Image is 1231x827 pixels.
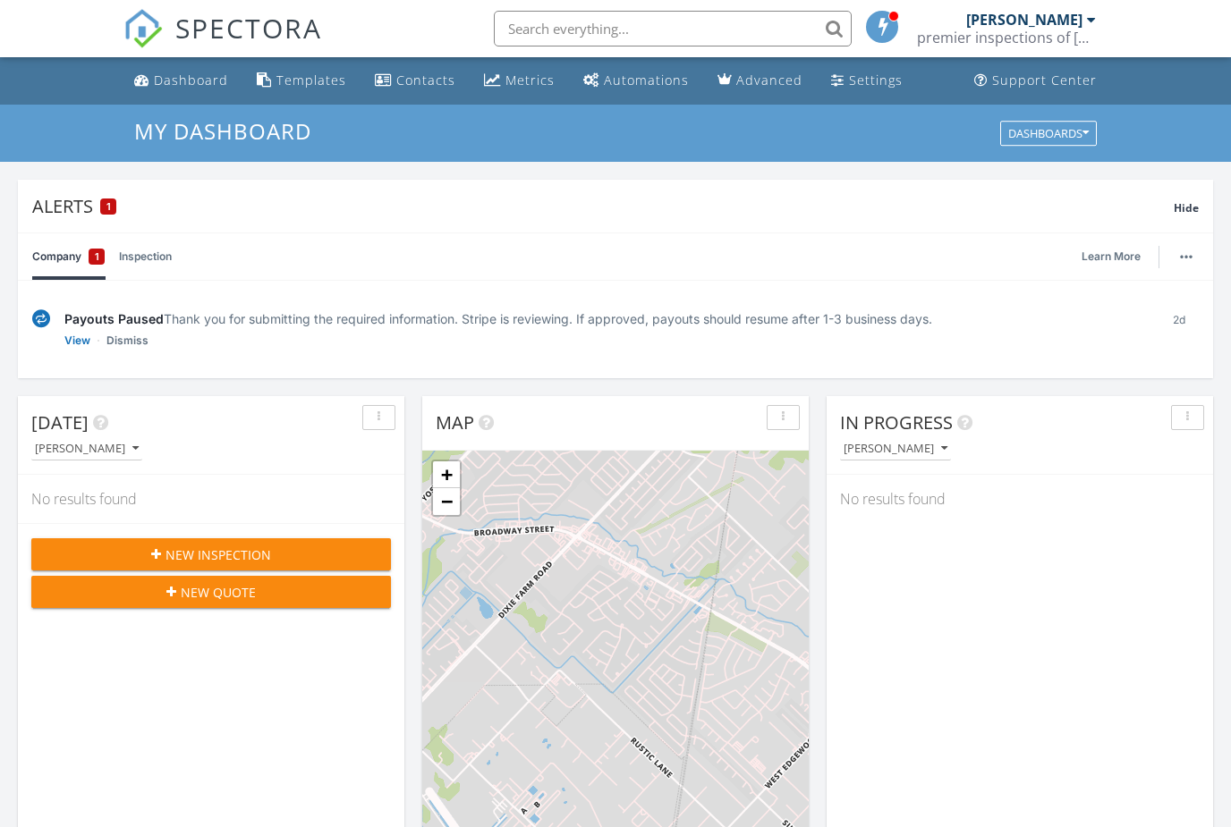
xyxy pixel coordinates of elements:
img: The Best Home Inspection Software - Spectora [123,9,163,48]
div: Contacts [396,72,455,89]
a: Templates [250,64,353,97]
span: [DATE] [31,410,89,435]
a: Inspection [119,233,172,280]
a: Zoom in [433,461,460,488]
span: Payouts Paused [64,311,164,326]
span: In Progress [840,410,953,435]
div: Support Center [992,72,1097,89]
a: Advanced [710,64,810,97]
span: Map [436,410,474,435]
button: New Inspection [31,538,391,570]
span: New Quote [181,583,256,602]
button: [PERSON_NAME] [840,437,951,461]
a: Dismiss [106,332,149,350]
div: Dashboard [154,72,228,89]
span: 1 [95,248,99,266]
a: SPECTORA [123,24,322,62]
span: My Dashboard [134,116,311,146]
div: No results found [18,475,404,523]
div: [PERSON_NAME] [35,443,139,455]
a: Automations (Basic) [576,64,696,97]
iframe: Intercom live chat [1170,766,1213,809]
div: Automations [604,72,689,89]
a: Learn More [1082,248,1151,266]
div: No results found [827,475,1213,523]
button: [PERSON_NAME] [31,437,142,461]
a: Zoom out [433,488,460,515]
div: Templates [276,72,346,89]
div: 2d [1159,309,1199,350]
div: Settings [849,72,903,89]
a: Company [32,233,105,280]
a: Metrics [477,64,562,97]
span: New Inspection [166,545,271,564]
span: Hide [1174,200,1199,215]
div: Thank you for submitting the required information. Stripe is reviewing. If approved, payouts shou... [64,309,1144,328]
div: Alerts [32,194,1174,218]
div: premier inspections of texas [917,29,1096,46]
div: Advanced [736,72,802,89]
a: Support Center [967,64,1104,97]
button: New Quote [31,576,391,608]
div: [PERSON_NAME] [844,443,947,455]
img: under-review-2fe708636b114a7f4b8d.svg [32,309,50,328]
span: 1 [106,200,111,213]
div: Metrics [505,72,555,89]
div: Dashboards [1008,127,1089,139]
a: Settings [824,64,910,97]
a: Dashboard [127,64,235,97]
img: ellipsis-632cfdd7c38ec3a7d453.svg [1180,255,1193,258]
a: View [64,332,90,350]
a: Contacts [368,64,463,97]
input: Search everything... [494,11,852,46]
div: [PERSON_NAME] [966,11,1082,29]
span: SPECTORA [175,9,322,46]
button: Dashboards [1000,121,1097,146]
